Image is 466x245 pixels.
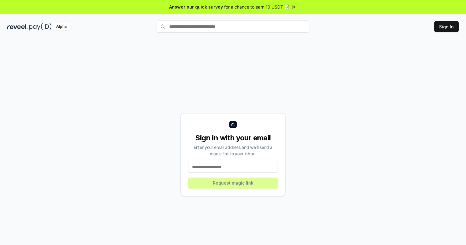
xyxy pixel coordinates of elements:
img: pay_id [29,23,52,31]
img: reveel_dark [7,23,28,31]
div: Enter your email address and we’ll send a magic link to your inbox. [188,144,278,157]
span: Answer our quick survey [169,4,223,10]
img: logo_small [229,121,237,128]
div: Alpha [53,23,70,31]
span: for a chance to earn 10 USDT 📝 [224,4,289,10]
div: Sign in with your email [188,133,278,143]
button: Sign In [434,21,459,32]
